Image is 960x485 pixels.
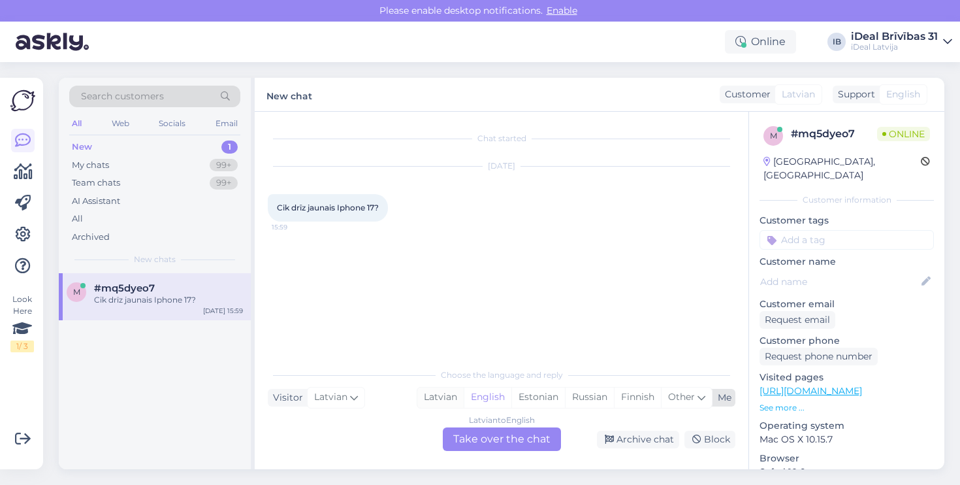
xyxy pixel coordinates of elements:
[94,294,243,306] div: Cik drīz jaunais Iphone 17?
[760,402,934,414] p: See more ...
[72,231,110,244] div: Archived
[10,88,35,113] img: Askly Logo
[511,388,565,407] div: Estonian
[684,431,735,448] div: Block
[760,465,934,479] p: Safari 18.6
[720,88,771,101] div: Customer
[614,388,661,407] div: Finnish
[851,31,938,42] div: iDeal Brīvības 31
[268,133,735,144] div: Chat started
[668,391,695,403] span: Other
[763,155,921,182] div: [GEOGRAPHIC_DATA], [GEOGRAPHIC_DATA]
[760,419,934,433] p: Operating system
[72,195,120,208] div: AI Assistant
[268,160,735,172] div: [DATE]
[94,282,155,294] span: #mq5dyeo7
[543,5,581,16] span: Enable
[770,131,777,141] span: m
[73,287,80,297] span: m
[725,30,796,54] div: Online
[565,388,614,407] div: Russian
[272,222,321,232] span: 15:59
[10,293,34,352] div: Look Here
[213,115,240,132] div: Email
[268,369,735,381] div: Choose the language and reply
[760,214,934,227] p: Customer tags
[760,334,934,348] p: Customer phone
[851,31,952,52] a: iDeal Brīvības 31iDeal Latvija
[81,90,164,103] span: Search customers
[72,212,83,226] div: All
[597,431,679,448] div: Archive chat
[760,275,919,289] input: Add name
[760,194,934,206] div: Customer information
[210,176,238,190] div: 99+
[760,433,934,446] p: Mac OS X 10.15.7
[833,88,875,101] div: Support
[760,297,934,311] p: Customer email
[782,88,815,101] span: Latvian
[210,159,238,172] div: 99+
[760,385,862,397] a: [URL][DOMAIN_NAME]
[417,388,464,407] div: Latvian
[760,348,878,365] div: Request phone number
[109,115,132,132] div: Web
[827,33,846,51] div: IB
[760,230,934,250] input: Add a tag
[791,126,877,142] div: # mq5dyeo7
[266,86,312,103] label: New chat
[134,254,176,265] span: New chats
[277,203,379,212] span: Cik drīz jaunais Iphone 17?
[712,391,731,405] div: Me
[469,414,535,426] div: Latvian to English
[314,390,347,405] span: Latvian
[156,115,188,132] div: Socials
[760,311,835,329] div: Request email
[760,452,934,465] p: Browser
[203,306,243,316] div: [DATE] 15:59
[443,427,561,451] div: Take over the chat
[886,88,920,101] span: English
[464,388,511,407] div: English
[760,371,934,384] p: Visited pages
[72,159,109,172] div: My chats
[69,115,84,132] div: All
[851,42,938,52] div: iDeal Latvija
[877,127,930,141] span: Online
[268,391,303,405] div: Visitor
[10,341,34,352] div: 1 / 3
[221,141,238,154] div: 1
[72,176,120,190] div: Team chats
[760,255,934,269] p: Customer name
[72,141,92,154] div: New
